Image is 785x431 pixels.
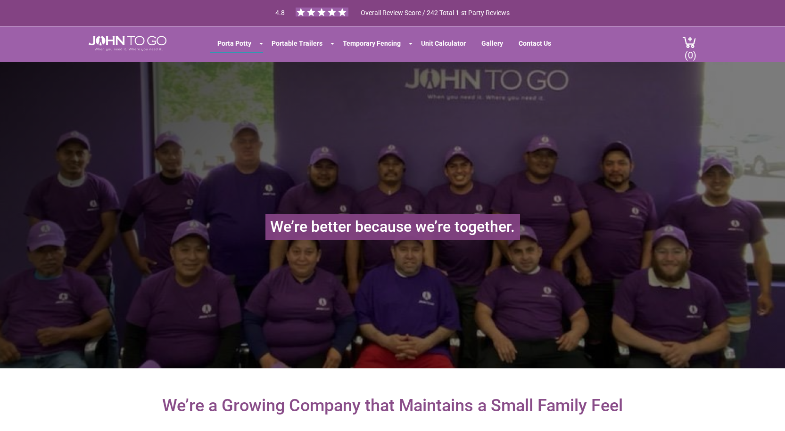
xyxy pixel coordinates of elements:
[264,35,330,52] a: Portable Trailers
[89,36,166,51] img: JOHN to go
[275,9,285,16] span: 4.8
[684,42,696,61] span: (0)
[153,387,632,425] h2: We’re a Growing Company that Maintains a Small Family Feel
[682,36,696,49] img: cart a
[361,9,510,35] span: Overall Review Score / 242 Total 1-st Party Reviews
[265,214,520,240] h1: We’re better because we’re together.
[336,35,408,52] a: Temporary Fencing
[414,35,473,52] a: Unit Calculator
[474,35,510,52] a: Gallery
[210,35,258,52] a: Porta Potty
[512,35,558,52] a: Contact Us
